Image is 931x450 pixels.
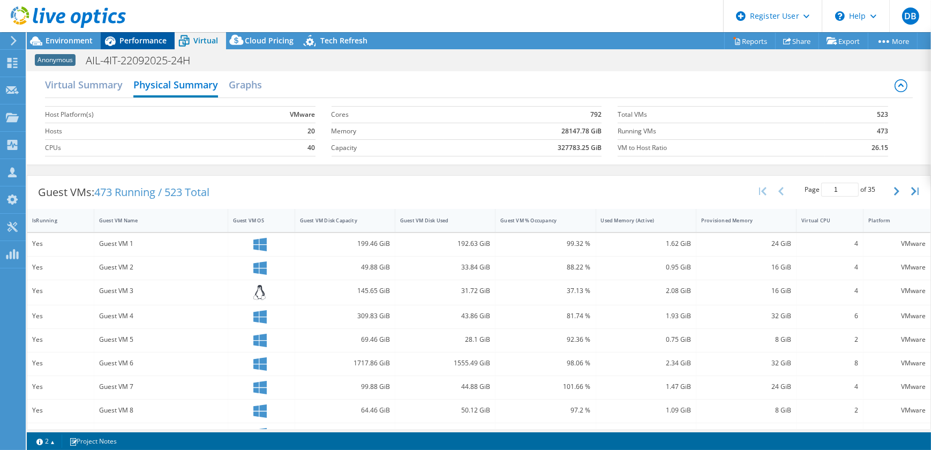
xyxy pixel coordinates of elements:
[618,142,825,153] label: VM to Host Ratio
[601,334,691,346] div: 0.75 GiB
[133,74,218,97] h2: Physical Summary
[300,238,390,250] div: 199.46 GiB
[35,54,76,66] span: Anonymous
[99,334,223,346] div: Guest VM 5
[868,261,926,273] div: VMware
[868,428,926,440] div: VMware
[99,357,223,369] div: Guest VM 6
[868,310,926,322] div: VMware
[819,33,868,49] a: Export
[119,35,167,46] span: Performance
[233,217,277,224] div: Guest VM OS
[32,381,89,393] div: Yes
[500,334,590,346] div: 92.36 %
[400,381,490,393] div: 44.88 GiB
[701,428,791,440] div: 16 GiB
[29,434,62,448] a: 2
[62,434,124,448] a: Project Notes
[561,126,602,137] b: 28147.78 GiB
[400,238,490,250] div: 192.63 GiB
[32,310,89,322] div: Yes
[868,217,913,224] div: Platform
[32,238,89,250] div: Yes
[701,261,791,273] div: 16 GiB
[805,183,875,197] span: Page of
[701,238,791,250] div: 24 GiB
[500,381,590,393] div: 101.66 %
[775,33,819,49] a: Share
[902,7,919,25] span: DB
[400,261,490,273] div: 33.84 GiB
[32,261,89,273] div: Yes
[500,404,590,416] div: 97.2 %
[332,142,444,153] label: Capacity
[45,109,229,120] label: Host Platform(s)
[46,35,93,46] span: Environment
[701,334,791,346] div: 8 GiB
[290,109,316,120] b: VMware
[99,261,223,273] div: Guest VM 2
[868,33,918,49] a: More
[99,238,223,250] div: Guest VM 1
[99,381,223,393] div: Guest VM 7
[801,261,858,273] div: 4
[601,381,691,393] div: 1.47 GiB
[300,217,377,224] div: Guest VM Disk Capacity
[558,142,602,153] b: 327783.25 GiB
[801,285,858,297] div: 4
[500,357,590,369] div: 98.06 %
[701,404,791,416] div: 8 GiB
[99,310,223,322] div: Guest VM 4
[400,310,490,322] div: 43.86 GiB
[300,334,390,346] div: 69.46 GiB
[801,428,858,440] div: 4
[601,217,678,224] div: Used Memory (Active)
[701,285,791,297] div: 16 GiB
[618,109,825,120] label: Total VMs
[601,285,691,297] div: 2.08 GiB
[801,381,858,393] div: 4
[320,35,367,46] span: Tech Refresh
[99,285,223,297] div: Guest VM 3
[332,126,444,137] label: Memory
[45,142,229,153] label: CPUs
[308,142,316,153] b: 40
[32,217,76,224] div: IsRunning
[877,126,888,137] b: 473
[32,334,89,346] div: Yes
[801,310,858,322] div: 6
[868,185,875,194] span: 35
[868,238,926,250] div: VMware
[99,428,223,440] div: Guest VM 9
[500,238,590,250] div: 99.32 %
[332,109,444,120] label: Cores
[32,357,89,369] div: Yes
[400,217,477,224] div: Guest VM Disk Used
[300,404,390,416] div: 64.46 GiB
[500,217,577,224] div: Guest VM % Occupancy
[868,357,926,369] div: VMware
[701,310,791,322] div: 32 GiB
[601,261,691,273] div: 0.95 GiB
[229,74,262,95] h2: Graphs
[801,404,858,416] div: 2
[500,428,590,440] div: 98.9 %
[801,357,858,369] div: 8
[801,217,845,224] div: Virtual CPU
[32,404,89,416] div: Yes
[500,261,590,273] div: 88.22 %
[601,310,691,322] div: 1.93 GiB
[193,35,218,46] span: Virtual
[400,334,490,346] div: 28.1 GiB
[94,185,209,199] span: 473 Running / 523 Total
[81,55,207,66] h1: AIL-4IT-22092025-24H
[500,310,590,322] div: 81.74 %
[601,404,691,416] div: 1.09 GiB
[500,285,590,297] div: 37.13 %
[724,33,776,49] a: Reports
[868,404,926,416] div: VMware
[400,285,490,297] div: 31.72 GiB
[245,35,294,46] span: Cloud Pricing
[400,428,490,440] div: 226.25 GiB
[821,183,859,197] input: jump to page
